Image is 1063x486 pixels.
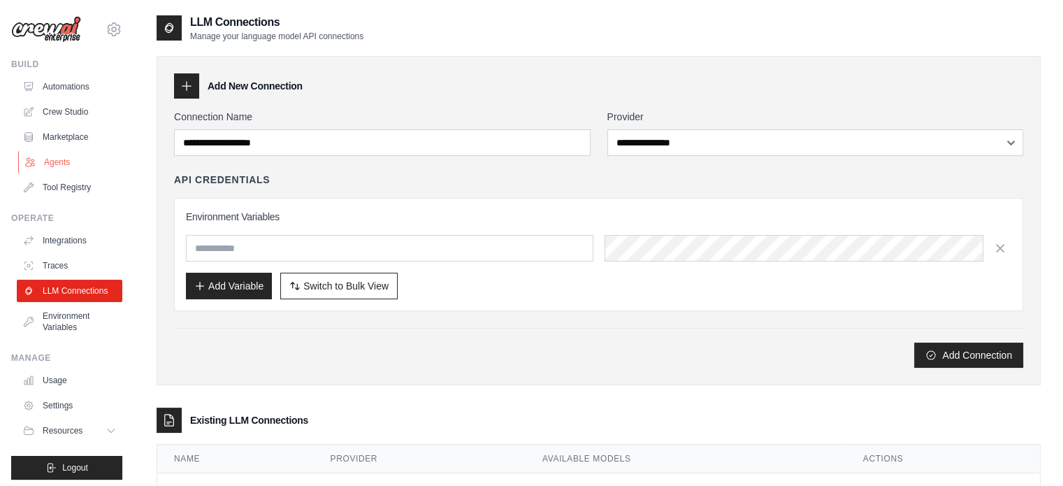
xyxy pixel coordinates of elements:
a: Environment Variables [17,305,122,338]
h3: Existing LLM Connections [190,413,308,427]
a: Tool Registry [17,176,122,199]
label: Provider [607,110,1024,124]
button: Logout [11,456,122,480]
button: Add Connection [914,343,1023,368]
h3: Add New Connection [208,79,303,93]
th: Actions [846,445,1040,473]
a: Integrations [17,229,122,252]
button: Switch to Bulk View [280,273,398,299]
span: Resources [43,425,82,436]
a: Agents [18,151,124,173]
a: Crew Studio [17,101,122,123]
img: Logo [11,16,81,43]
a: LLM Connections [17,280,122,302]
a: Usage [17,369,122,392]
span: Logout [62,462,88,473]
p: Manage your language model API connections [190,31,363,42]
th: Available Models [526,445,846,473]
h4: API Credentials [174,173,270,187]
h2: LLM Connections [190,14,363,31]
button: Add Variable [186,273,272,299]
th: Provider [314,445,526,473]
th: Name [157,445,314,473]
a: Settings [17,394,122,417]
a: Traces [17,255,122,277]
a: Marketplace [17,126,122,148]
div: Manage [11,352,122,364]
div: Build [11,59,122,70]
span: Switch to Bulk View [303,279,389,293]
div: Operate [11,213,122,224]
label: Connection Name [174,110,591,124]
a: Automations [17,76,122,98]
h3: Environment Variables [186,210,1011,224]
button: Resources [17,420,122,442]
